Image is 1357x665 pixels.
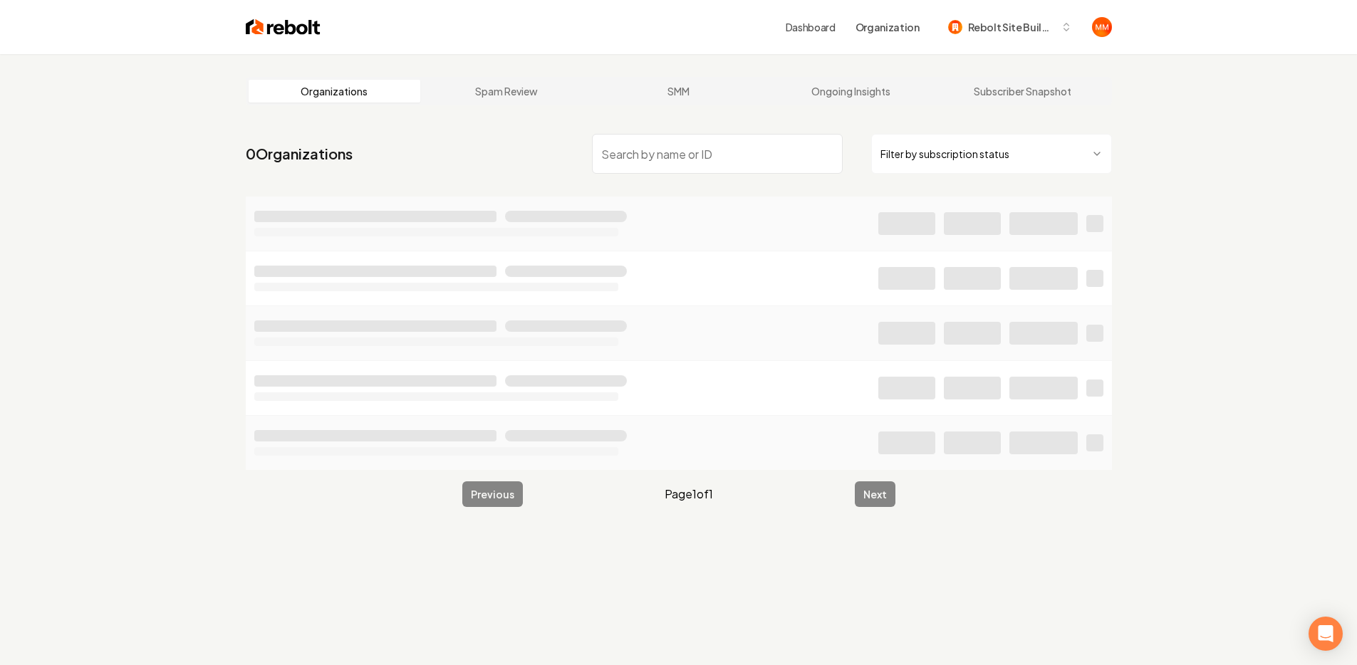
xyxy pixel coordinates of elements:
span: Page 1 of 1 [665,486,713,503]
a: Organizations [249,80,421,103]
a: Spam Review [420,80,593,103]
a: Subscriber Snapshot [937,80,1109,103]
span: Rebolt Site Builder [968,20,1055,35]
div: Open Intercom Messenger [1309,617,1343,651]
input: Search by name or ID [592,134,843,174]
button: Open user button [1092,17,1112,37]
img: Matthew Meyer [1092,17,1112,37]
a: SMM [593,80,765,103]
a: Ongoing Insights [764,80,937,103]
a: Dashboard [786,20,836,34]
a: 0Organizations [246,144,353,164]
button: Organization [847,14,928,40]
img: Rebolt Logo [246,17,321,37]
img: Rebolt Site Builder [948,20,962,34]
